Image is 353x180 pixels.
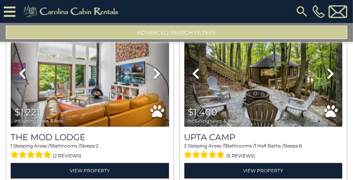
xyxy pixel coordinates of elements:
span: $1,221 [15,107,40,118]
a: [PHONE_NUMBER] [311,5,327,18]
span: 2 [184,143,187,149]
span: 1 [11,143,12,149]
span: including taxes & fees [15,119,63,124]
span: 1 Half Baths / [255,143,284,149]
a: Upta Camp [184,133,343,143]
span: 1 [224,143,226,149]
span: 1 [50,143,51,149]
button: Advanced Search Filters [6,26,347,39]
span: $1,400 [188,107,218,118]
a: View Property [11,163,169,179]
a: View Property [184,163,343,179]
img: thumbnail_167016859.jpeg [11,20,169,127]
span: 6 [300,143,302,149]
img: search-regular.svg [295,5,309,18]
span: 2 [96,143,98,149]
a: The Mod Lodge [11,133,169,143]
span: (2 reviews) [53,151,82,161]
span: including taxes & fees [188,119,237,124]
span: (5 reviews) [226,151,255,161]
div: Sleeping Areas / Bathrooms / Sleeps: [184,143,343,161]
img: Khaki-logo.png [19,4,125,19]
img: thumbnail_167080979.jpeg [184,20,343,127]
div: Sleeping Areas / Bathrooms / Sleeps: [11,143,169,161]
